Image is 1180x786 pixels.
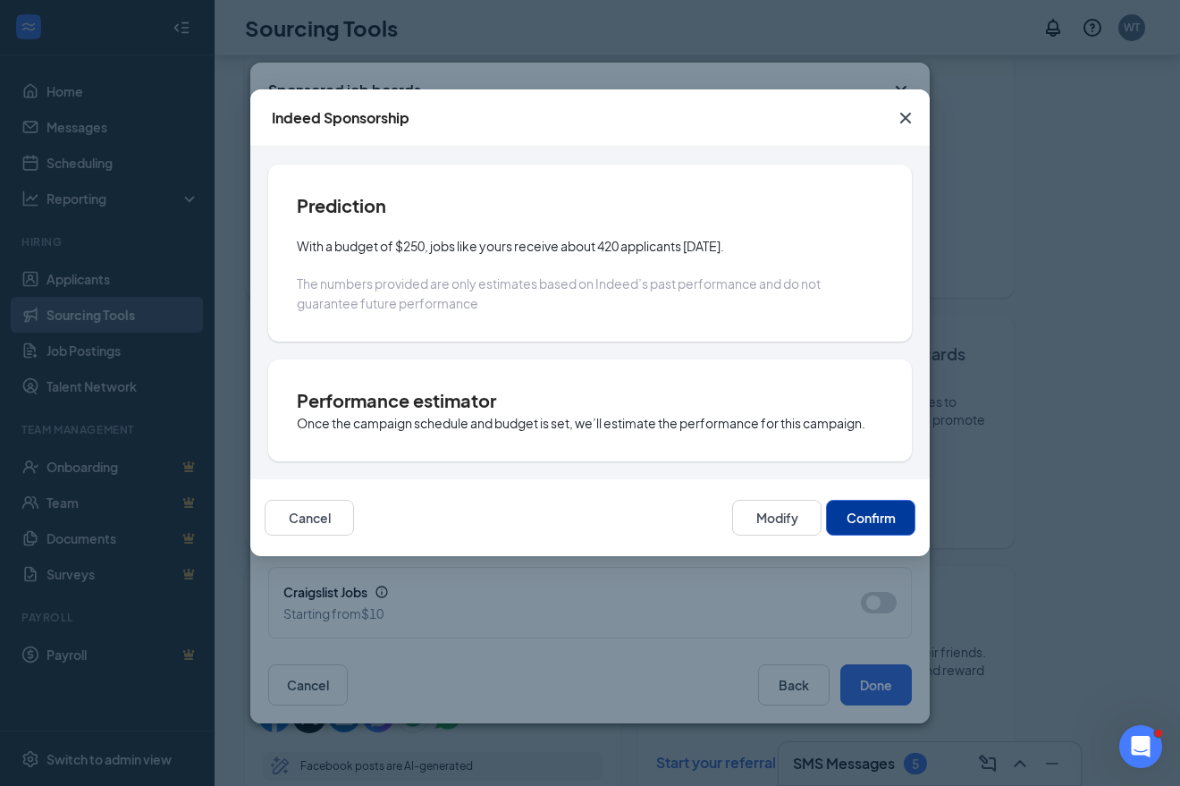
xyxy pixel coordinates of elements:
[272,108,409,128] div: Indeed Sponsorship
[732,500,822,536] button: Modify
[826,500,915,536] button: Confirm
[297,193,883,218] h4: Prediction
[297,415,865,431] span: Once the campaign schedule and budget is set, we’ll estimate the performance for this campaign.
[895,107,916,129] svg: Cross
[297,275,821,311] span: The numbers provided are only estimates based on Indeed’s past performance and do not guarantee f...
[1119,725,1162,768] iframe: Intercom live chat
[297,388,883,413] h4: Performance estimator
[881,89,930,147] button: Close
[265,500,354,536] button: Cancel
[297,238,724,254] span: With a budget of $250, jobs like yours receive about 420 applicants [DATE].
